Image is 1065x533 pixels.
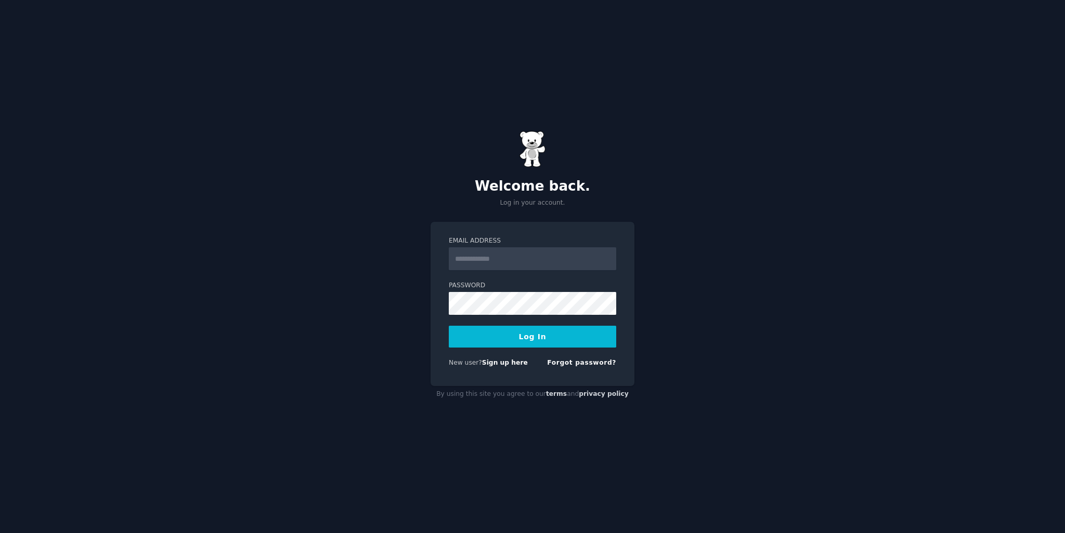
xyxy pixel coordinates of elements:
label: Email Address [449,236,616,246]
a: Forgot password? [547,359,616,366]
span: New user? [449,359,482,366]
p: Log in your account. [431,198,634,208]
div: By using this site you agree to our and [431,386,634,403]
button: Log In [449,326,616,348]
a: privacy policy [579,390,629,397]
a: Sign up here [482,359,528,366]
label: Password [449,281,616,290]
a: terms [546,390,567,397]
h2: Welcome back. [431,178,634,195]
img: Gummy Bear [519,131,546,167]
